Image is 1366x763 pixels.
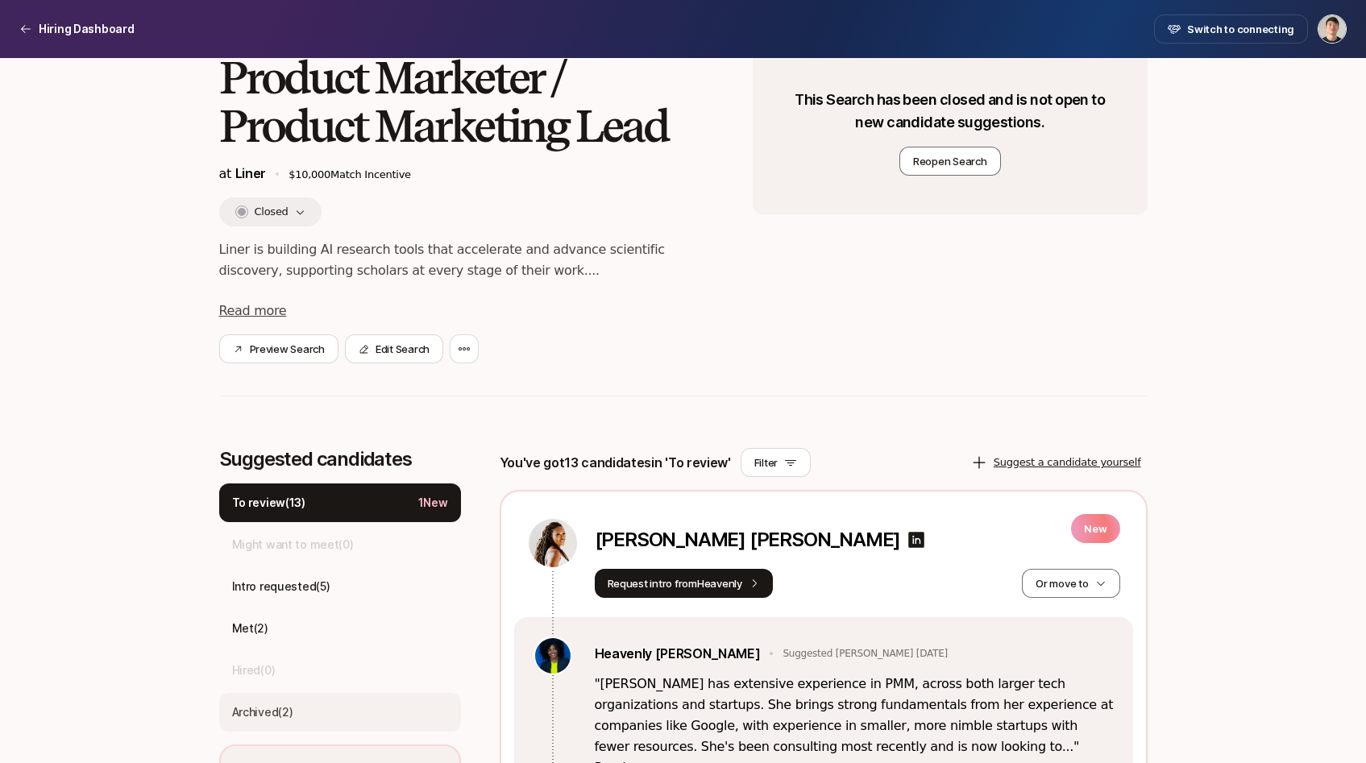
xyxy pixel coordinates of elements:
[899,147,1001,176] button: Reopen Search
[232,661,276,680] p: Hired ( 0 )
[994,454,1141,471] p: Suggest a candidate yourself
[418,493,448,512] p: 1 New
[232,577,330,596] p: Intro requested ( 5 )
[219,197,322,226] button: Closed
[219,163,267,185] p: at
[791,89,1109,134] p: This Search has been closed and is not open to new candidate suggestions.
[500,452,731,473] p: You've got 13 candidates in 'To review'
[289,167,701,183] p: $10,000 Match Incentive
[1318,15,1347,44] button: Kyum Kim
[1187,21,1294,37] span: Switch to connecting
[595,529,901,551] p: [PERSON_NAME] [PERSON_NAME]
[345,334,443,363] button: Edit Search
[39,19,135,39] p: Hiring Dashboard
[595,643,761,664] a: Heavenly [PERSON_NAME]
[219,334,338,363] button: Preview Search
[1154,15,1308,44] button: Switch to connecting
[1071,514,1119,543] p: New
[219,53,701,150] h2: Product Marketer / Product Marketing Lead
[783,646,948,661] p: Suggested [PERSON_NAME] [DATE]
[232,493,305,512] p: To review ( 13 )
[235,165,266,181] a: Liner
[741,448,811,477] button: Filter
[595,569,773,598] button: Request intro fromHeavenly
[232,619,268,638] p: Met ( 2 )
[529,519,577,567] img: c799105c_98ff_409f_8e10_ab77b056a155.jpg
[219,239,701,281] p: Liner is building AI research tools that accelerate and advance scientific discovery, supporting ...
[232,535,354,554] p: Might want to meet ( 0 )
[1022,569,1119,598] button: Or move to
[219,448,461,471] p: Suggested candidates
[1318,15,1346,43] img: Kyum Kim
[535,638,571,674] img: 6081c6f1_808d_4677_a6df_31b9bab46b4f.jpg
[219,303,287,318] span: Read more
[232,703,293,722] p: Archived ( 2 )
